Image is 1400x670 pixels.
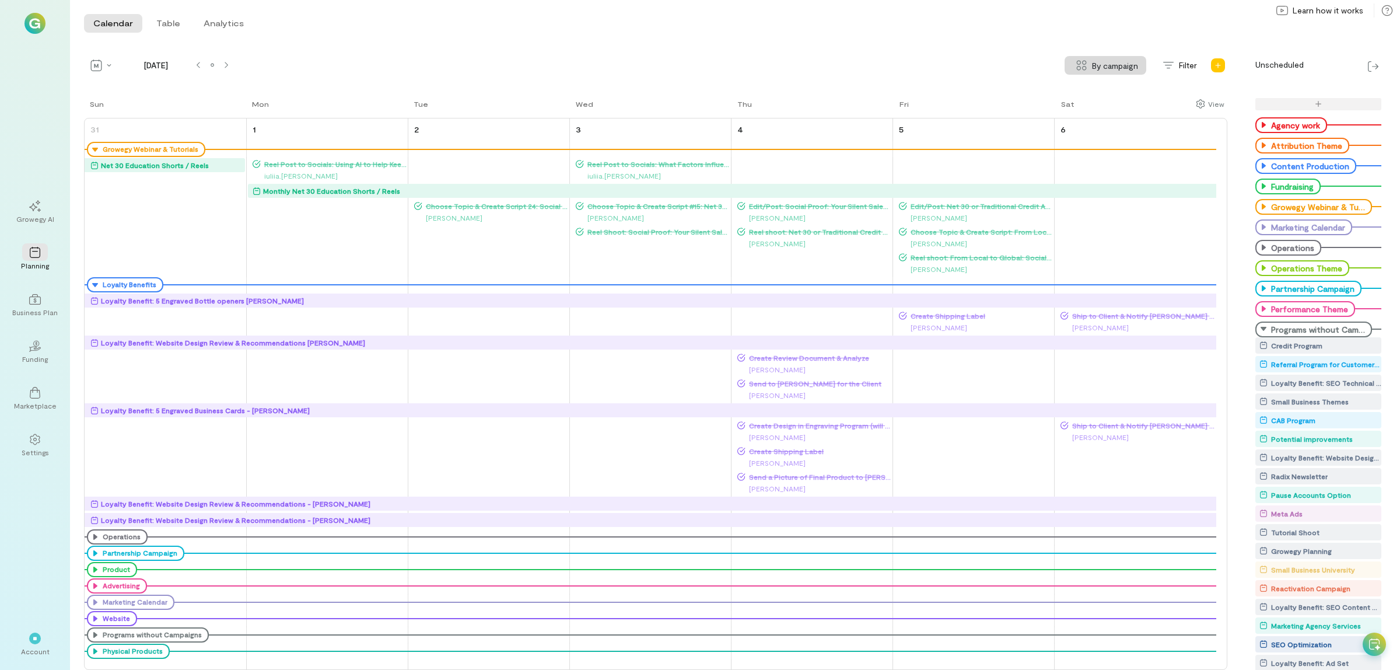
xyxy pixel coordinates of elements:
[1271,377,1381,389] div: Loyalty Benefit: SEO Technical Review
[14,378,56,420] a: Marketplace
[899,212,1053,224] div: [PERSON_NAME]
[88,121,101,138] a: August 31, 2025
[100,532,141,542] div: Operations
[1060,431,1215,443] div: [PERSON_NAME]
[900,99,909,109] div: Fri
[90,99,104,109] div: Sun
[100,549,177,558] div: Partnership Campaign
[907,311,1053,320] span: Create Shipping Label
[14,424,56,466] a: Settings
[1271,433,1353,445] div: Potential improvements
[1209,56,1227,75] div: Add new
[1255,260,1349,276] div: Operations Theme
[737,483,891,494] div: [PERSON_NAME]
[253,170,407,182] div: iuliia.[PERSON_NAME]
[897,121,906,138] a: September 5, 2025
[1293,5,1363,16] span: Learn how it works
[101,337,365,348] div: Loyalty Benefit: Website Design Review & Recommendations [PERSON_NAME]
[14,401,57,410] div: Marketplace
[1268,161,1349,171] div: Content Production
[1227,56,1304,75] div: Unscheduled
[194,14,253,33] button: Analytics
[1268,324,1365,334] div: Programs without Campaigns
[737,364,891,375] div: [PERSON_NAME]
[1271,508,1303,519] div: Meta Ads
[1208,99,1224,109] div: View
[422,201,568,211] span: Choose Topic & Create Script 24: Social Proof: Your Silent Salesperson
[1268,243,1314,253] div: Operations
[87,529,148,545] div: Operations
[745,421,891,430] span: Create Design in Engraving Program (will attach any information or designs they provided to this ...
[737,212,891,224] div: [PERSON_NAME]
[907,201,1053,211] span: Edit/Post: Net 30 or Traditional Credit Accounts: What’s Best for Business?
[576,99,593,109] div: Wed
[1271,638,1332,650] div: SEO Optimization
[87,578,147,594] div: Advertising
[731,98,754,118] a: Thursday
[250,121,258,138] a: September 1, 2025
[414,99,428,109] div: Tue
[22,448,49,457] div: Settings
[87,595,174,610] div: Marketing Calendar
[100,280,156,289] div: Loyalty Benefits
[745,353,891,362] span: Create Review Document & Analyze
[84,98,106,118] a: Sunday
[87,142,205,157] div: Growegy Webinar & Tutorials
[584,201,730,211] span: Choose Topic & Create Script #15: Net 30 or Traditional Credit Accounts: What’s Best for Business?
[1069,421,1215,430] span: Ship to Client & Notify [PERSON_NAME] in [PERSON_NAME]
[100,647,163,656] div: Physical Products
[1268,141,1342,151] div: Attribution Theme
[1268,284,1354,294] div: Partnership Campaign
[737,99,752,109] div: Thu
[21,261,49,270] div: Planning
[101,159,209,171] div: Net 30 Education Shorts / Reels
[120,60,191,71] span: [DATE]
[745,201,891,211] span: Edit/Post: Social Proof: Your Silent Salesperson
[899,322,1053,333] div: [PERSON_NAME]
[1058,121,1068,138] a: September 6, 2025
[907,227,1053,236] span: Choose Topic & Create Script: From Local to Global: Social Media Mastery for Small Business Owners
[21,647,50,656] div: Account
[745,227,891,236] span: Reel shoot: Net 30 or Traditional Credit Accounts: What’s Best for Business?
[1271,620,1361,631] div: Marketing Agency Services
[1255,199,1372,215] div: Growegy Webinar & Tutorials
[1268,120,1320,130] div: Agency work
[147,14,190,33] button: Table
[101,514,370,526] div: Loyalty Benefit: Website Design Review & Recommendations - [PERSON_NAME]
[1255,117,1327,133] div: Agency work
[894,98,911,118] a: Friday
[100,581,140,591] div: Advertising
[261,159,407,169] span: Reel Post to Socials: Using AI to Help Keep Your Business Moving Forward
[1271,340,1322,351] div: Credit Program
[576,212,730,224] div: [PERSON_NAME]
[101,404,310,416] div: Loyalty Benefit: 5 Engraved Business Cards - [PERSON_NAME]
[263,185,400,197] div: Monthly Net 30 Education Shorts / Reels
[584,159,730,169] span: Reel Post to Socials: What Factors Influence Your Business Credit Score?
[1268,304,1348,314] div: Performance Theme
[100,565,130,574] div: Product
[101,498,370,510] div: Loyalty Benefit: Website Design Review & Recommendations - [PERSON_NAME]
[16,214,54,224] div: Growegy AI
[735,121,745,138] a: September 4, 2025
[87,611,137,626] div: Website
[1255,240,1321,256] div: Operations
[1271,545,1332,557] div: Growegy Planning
[84,14,142,33] button: Calendar
[14,284,56,326] a: Business Plan
[14,191,56,233] a: Growegy AI
[1268,182,1314,191] div: Fundraising
[570,98,596,118] a: Wednesday
[100,614,130,623] div: Website
[1061,99,1074,109] div: Sat
[737,457,891,469] div: [PERSON_NAME]
[1255,322,1372,337] div: Programs without Campaigns
[1271,358,1381,370] div: Referral Program for Customers and Other
[584,227,730,236] span: Reel Shoot: Social Proof: Your Silent Salesperson
[737,389,891,401] div: [PERSON_NAME]
[100,598,167,607] div: Marketing Calendar
[1271,526,1319,538] div: Tutorial Shoot
[100,630,202,640] div: Programs without Campaigns
[408,98,430,118] a: Tuesday
[1255,138,1349,153] div: Attribution Theme
[1271,396,1349,407] div: Small Business Themes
